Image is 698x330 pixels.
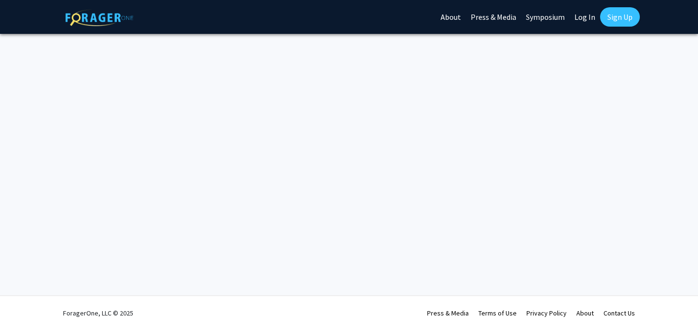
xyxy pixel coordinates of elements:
a: Terms of Use [478,309,517,317]
div: ForagerOne, LLC © 2025 [63,296,133,330]
a: Press & Media [427,309,469,317]
a: Privacy Policy [526,309,567,317]
img: ForagerOne Logo [65,9,133,26]
a: Contact Us [603,309,635,317]
a: About [576,309,594,317]
a: Sign Up [600,7,640,27]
